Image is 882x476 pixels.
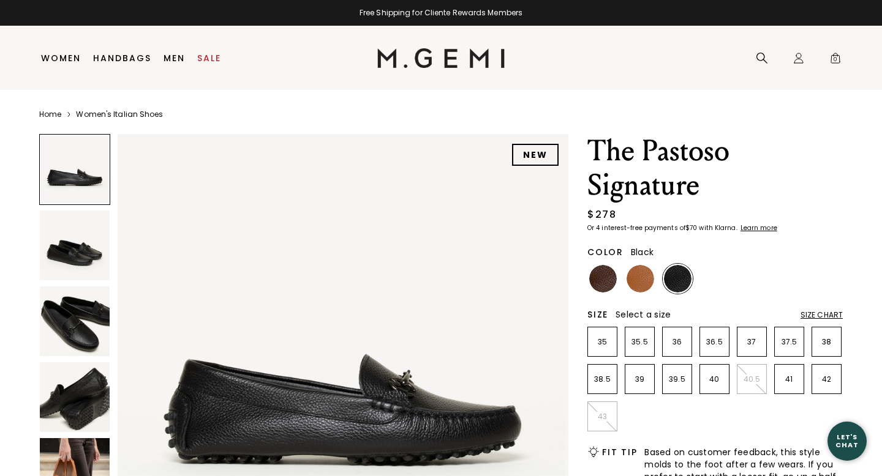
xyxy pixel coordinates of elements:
[93,53,151,63] a: Handbags
[76,110,163,119] a: Women's Italian Shoes
[616,308,671,321] span: Select a size
[40,210,110,280] img: The Pastoso Signature
[700,374,729,384] p: 40
[625,374,654,384] p: 39
[812,374,841,384] p: 42
[40,286,110,356] img: The Pastoso Signature
[587,207,616,222] div: $278
[39,110,61,119] a: Home
[512,144,559,166] div: NEW
[741,223,777,232] klarna-placement-style-cta: Learn more
[41,53,81,63] a: Women
[801,310,843,320] div: Size Chart
[587,310,608,319] h2: Size
[827,433,867,448] div: Let's Chat
[602,447,637,457] h2: Fit Tip
[40,362,110,432] img: The Pastoso Signature
[663,374,692,384] p: 39.5
[627,265,654,292] img: Tan
[699,223,739,232] klarna-placement-style-body: with Klarna
[775,337,804,347] p: 37.5
[587,247,624,257] h2: Color
[829,54,842,67] span: 0
[589,265,617,292] img: Chocolate
[377,48,505,68] img: M.Gemi
[625,337,654,347] p: 35.5
[812,337,841,347] p: 38
[700,337,729,347] p: 36.5
[588,374,617,384] p: 38.5
[737,374,766,384] p: 40.5
[739,225,777,232] a: Learn more
[664,265,692,292] img: Black
[685,223,697,232] klarna-placement-style-amount: $70
[775,374,804,384] p: 41
[587,223,685,232] klarna-placement-style-body: Or 4 interest-free payments of
[587,134,843,203] h1: The Pastoso Signature
[164,53,185,63] a: Men
[588,337,617,347] p: 35
[737,337,766,347] p: 37
[197,53,221,63] a: Sale
[631,246,654,258] span: Black
[588,412,617,422] p: 43
[663,337,692,347] p: 36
